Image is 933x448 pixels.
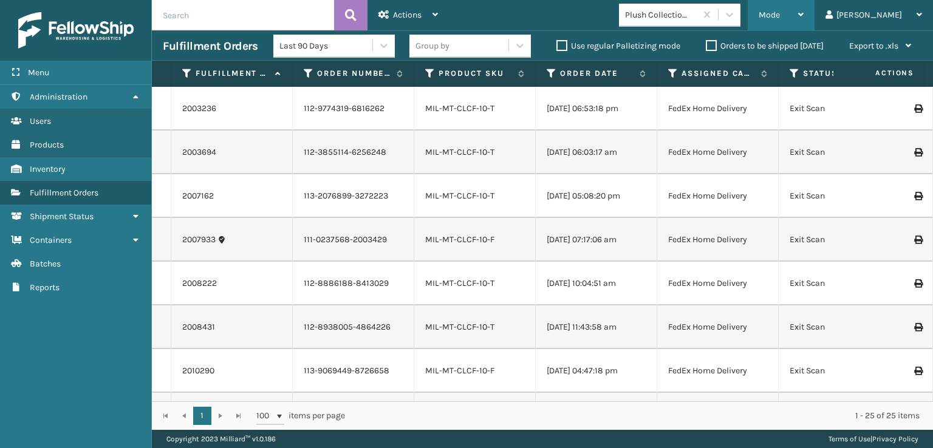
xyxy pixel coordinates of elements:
[182,234,216,246] a: 2007933
[293,131,414,174] td: 112-3855114-6256248
[182,103,216,115] a: 2003236
[803,68,877,79] label: Status
[293,305,414,349] td: 112-8938005-4864226
[779,393,900,436] td: Exit Scan
[182,365,214,377] a: 2010290
[914,192,921,200] i: Print Label
[914,279,921,288] i: Print Label
[779,305,900,349] td: Exit Scan
[657,393,779,436] td: FedEx Home Delivery
[657,349,779,393] td: FedEx Home Delivery
[872,435,918,443] a: Privacy Policy
[536,174,657,218] td: [DATE] 05:08:20 pm
[779,262,900,305] td: Exit Scan
[439,68,512,79] label: Product SKU
[30,92,87,102] span: Administration
[914,323,921,331] i: Print Label
[317,68,391,79] label: Order Number
[536,349,657,393] td: [DATE] 04:47:18 pm
[536,305,657,349] td: [DATE] 11:43:58 am
[657,87,779,131] td: FedEx Home Delivery
[425,147,494,157] a: MIL-MT-CLCF-10-T
[415,39,449,52] div: Group by
[759,10,780,20] span: Mode
[425,103,494,114] a: MIL-MT-CLCF-10-T
[193,407,211,425] a: 1
[166,430,276,448] p: Copyright 2023 Milliard™ v 1.0.186
[30,282,60,293] span: Reports
[657,131,779,174] td: FedEx Home Delivery
[779,87,900,131] td: Exit Scan
[293,349,414,393] td: 113-9069449-8726658
[30,235,72,245] span: Containers
[30,164,66,174] span: Inventory
[293,218,414,262] td: 111-0237568-2003429
[536,218,657,262] td: [DATE] 07:17:06 am
[362,410,920,422] div: 1 - 25 of 25 items
[163,39,258,53] h3: Fulfillment Orders
[279,39,374,52] div: Last 90 Days
[293,262,414,305] td: 112-8886188-8413029
[779,174,900,218] td: Exit Scan
[706,41,824,51] label: Orders to be shipped [DATE]
[556,41,680,51] label: Use regular Palletizing mode
[560,68,634,79] label: Order Date
[18,12,134,49] img: logo
[425,191,494,201] a: MIL-MT-CLCF-10-T
[425,278,494,288] a: MIL-MT-CLCF-10-T
[837,63,921,83] span: Actions
[28,67,49,78] span: Menu
[30,211,94,222] span: Shipment Status
[182,321,215,333] a: 2008431
[829,430,918,448] div: |
[657,262,779,305] td: FedEx Home Delivery
[779,131,900,174] td: Exit Scan
[914,367,921,375] i: Print Label
[657,305,779,349] td: FedEx Home Delivery
[536,131,657,174] td: [DATE] 06:03:17 am
[657,218,779,262] td: FedEx Home Delivery
[196,68,269,79] label: Fulfillment Order Id
[293,87,414,131] td: 112-9774319-6816262
[536,87,657,131] td: [DATE] 06:53:18 pm
[779,218,900,262] td: Exit Scan
[182,146,216,158] a: 2003694
[293,393,414,436] td: 114-0176459-6549865
[30,140,64,150] span: Products
[182,190,214,202] a: 2007162
[256,407,345,425] span: items per page
[657,174,779,218] td: FedEx Home Delivery
[849,41,898,51] span: Export to .xls
[182,277,217,290] a: 2008222
[30,188,98,198] span: Fulfillment Orders
[393,10,422,20] span: Actions
[914,148,921,157] i: Print Label
[256,410,275,422] span: 100
[425,234,494,245] a: MIL-MT-CLCF-10-F
[425,322,494,332] a: MIL-MT-CLCF-10-T
[536,393,657,436] td: [DATE] 05:40:35 am
[30,259,61,269] span: Batches
[293,174,414,218] td: 113-2076899-3272223
[625,8,697,21] div: Plush Collections
[914,236,921,244] i: Print Label
[682,68,755,79] label: Assigned Carrier Service
[425,365,494,376] a: MIL-MT-CLCF-10-F
[30,116,51,126] span: Users
[779,349,900,393] td: Exit Scan
[536,262,657,305] td: [DATE] 10:04:51 am
[914,104,921,113] i: Print Label
[829,435,870,443] a: Terms of Use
